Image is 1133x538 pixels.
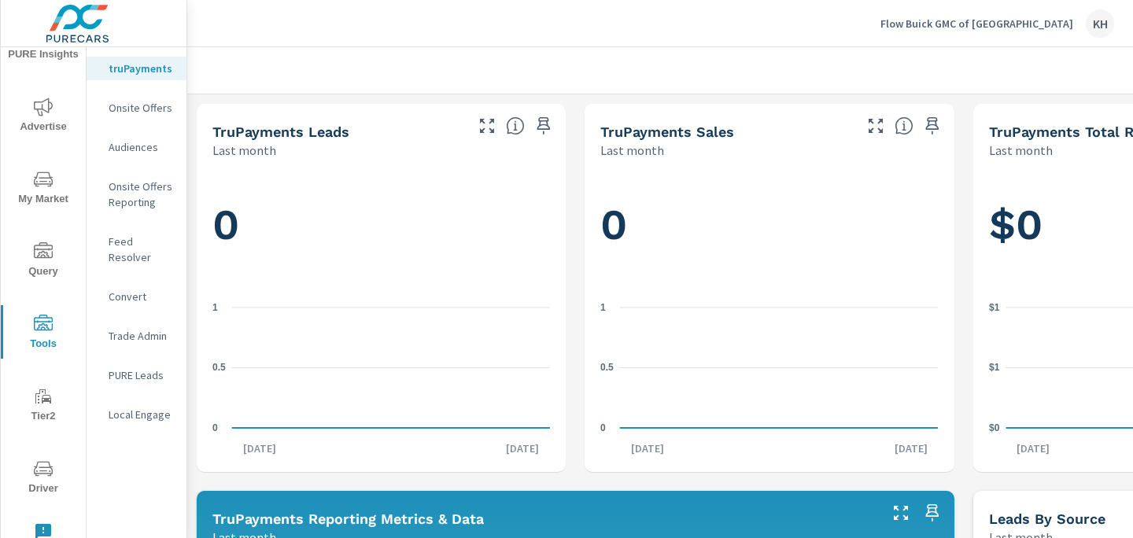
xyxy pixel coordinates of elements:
[989,510,1105,527] h5: Leads By Source
[895,116,913,135] span: Number of sales matched to a truPayments lead. [Source: This data is sourced from the dealer's DM...
[212,510,484,527] h5: truPayments Reporting Metrics & Data
[888,500,913,525] button: Make Fullscreen
[989,141,1053,160] p: Last month
[600,198,938,252] h1: 0
[87,363,186,387] div: PURE Leads
[506,116,525,135] span: The number of truPayments leads.
[620,440,675,456] p: [DATE]
[989,422,1000,433] text: $0
[109,179,174,210] p: Onsite Offers Reporting
[109,100,174,116] p: Onsite Offers
[600,422,606,433] text: 0
[920,113,945,138] span: Save this to your personalized report
[920,500,945,525] span: Save this to your personalized report
[863,113,888,138] button: Make Fullscreen
[87,96,186,120] div: Onsite Offers
[87,57,186,80] div: truPayments
[212,302,218,313] text: 1
[989,362,1000,373] text: $1
[989,302,1000,313] text: $1
[6,98,81,136] span: Advertise
[212,362,226,373] text: 0.5
[600,362,614,373] text: 0.5
[212,198,550,252] h1: 0
[6,459,81,498] span: Driver
[109,139,174,155] p: Audiences
[87,230,186,269] div: Feed Resolver
[109,289,174,304] p: Convert
[212,422,218,433] text: 0
[474,113,500,138] button: Make Fullscreen
[495,440,550,456] p: [DATE]
[1086,9,1114,38] div: KH
[212,123,349,140] h5: truPayments Leads
[109,61,174,76] p: truPayments
[1006,440,1061,456] p: [DATE]
[109,407,174,422] p: Local Engage
[87,285,186,308] div: Convert
[6,315,81,353] span: Tools
[531,113,556,138] span: Save this to your personalized report
[600,123,734,140] h5: truPayments Sales
[87,403,186,426] div: Local Engage
[884,440,939,456] p: [DATE]
[109,234,174,265] p: Feed Resolver
[880,17,1073,31] p: Flow Buick GMC of [GEOGRAPHIC_DATA]
[6,170,81,208] span: My Market
[87,324,186,348] div: Trade Admin
[600,302,606,313] text: 1
[6,387,81,426] span: Tier2
[109,328,174,344] p: Trade Admin
[600,141,664,160] p: Last month
[232,440,287,456] p: [DATE]
[87,175,186,214] div: Onsite Offers Reporting
[87,135,186,159] div: Audiences
[212,141,276,160] p: Last month
[109,367,174,383] p: PURE Leads
[6,242,81,281] span: Query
